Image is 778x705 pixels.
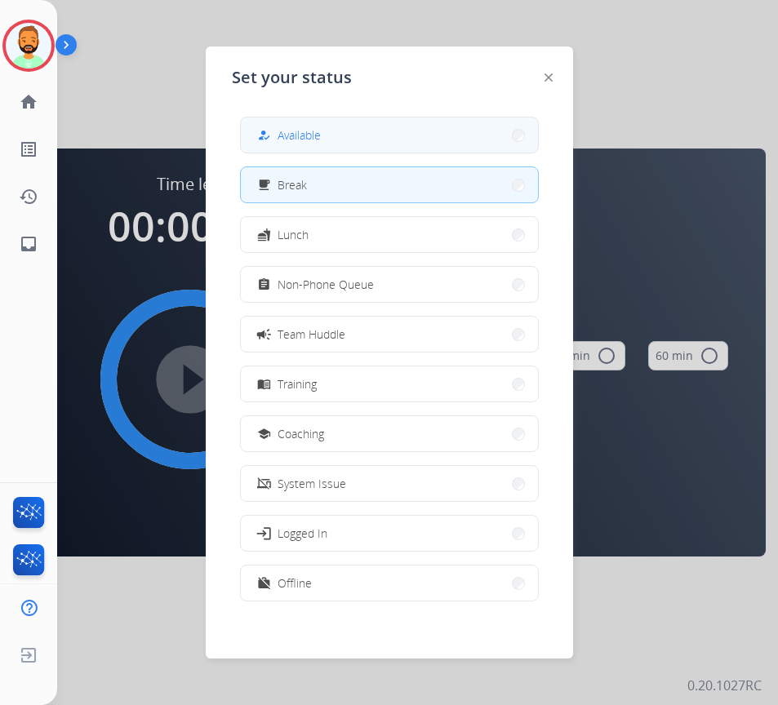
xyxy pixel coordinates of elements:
[241,366,538,401] button: Training
[278,326,345,343] span: Team Huddle
[278,276,374,293] span: Non-Phone Queue
[6,23,51,69] img: avatar
[241,516,538,551] button: Logged In
[256,427,270,441] mat-icon: school
[278,475,346,492] span: System Issue
[241,117,538,153] button: Available
[278,176,307,193] span: Break
[545,73,553,82] img: close-button
[241,267,538,302] button: Non-Phone Queue
[256,477,270,490] mat-icon: phonelink_off
[19,187,38,206] mat-icon: history
[687,676,762,695] p: 0.20.1027RC
[256,128,270,142] mat-icon: how_to_reg
[19,234,38,254] mat-icon: inbox
[241,466,538,501] button: System Issue
[278,375,317,392] span: Training
[256,178,270,192] mat-icon: free_breakfast
[241,217,538,252] button: Lunch
[241,565,538,601] button: Offline
[278,126,321,144] span: Available
[255,326,271,342] mat-icon: campaign
[232,66,352,89] span: Set your status
[241,317,538,352] button: Team Huddle
[278,525,327,542] span: Logged In
[255,525,271,541] mat-icon: login
[241,416,538,451] button: Coaching
[19,140,38,159] mat-icon: list_alt
[278,574,312,592] span: Offline
[278,226,309,243] span: Lunch
[19,92,38,112] mat-icon: home
[278,425,324,442] span: Coaching
[256,277,270,291] mat-icon: assignment
[256,228,270,242] mat-icon: fastfood
[241,167,538,202] button: Break
[256,576,270,590] mat-icon: work_off
[256,377,270,391] mat-icon: menu_book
